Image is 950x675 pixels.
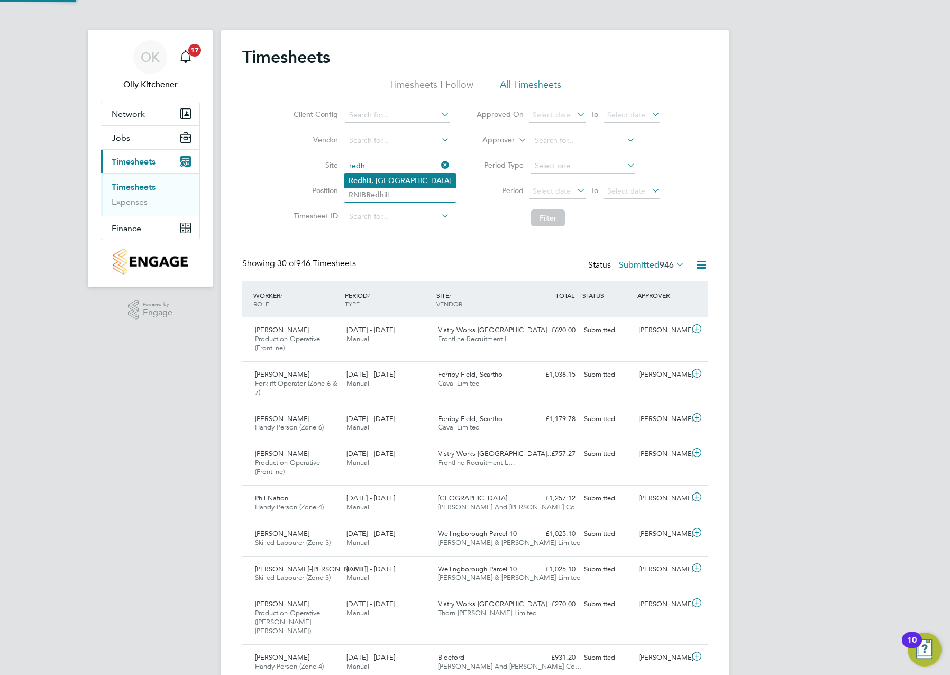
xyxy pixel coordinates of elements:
[277,258,356,269] span: 946 Timesheets
[588,184,601,197] span: To
[580,490,635,507] div: Submitted
[112,157,156,167] span: Timesheets
[438,334,515,343] span: Frontline Recruitment L…
[253,299,269,308] span: ROLE
[580,286,635,305] div: STATUS
[112,133,130,143] span: Jobs
[525,649,580,667] div: £931.20
[438,370,503,379] span: Ferriby Field, Scartho
[635,445,690,463] div: [PERSON_NAME]
[366,190,384,199] b: Redh
[531,159,635,174] input: Select one
[476,186,524,195] label: Period
[635,490,690,507] div: [PERSON_NAME]
[345,159,450,174] input: Search for...
[438,662,582,671] span: [PERSON_NAME] And [PERSON_NAME] Co…
[346,503,369,512] span: Manual
[345,209,450,224] input: Search for...
[255,564,366,573] span: [PERSON_NAME]-[PERSON_NAME]
[635,649,690,667] div: [PERSON_NAME]
[112,182,156,192] a: Timesheets
[607,110,645,120] span: Select date
[277,258,296,269] span: 30 of
[436,299,462,308] span: VENDOR
[101,216,199,240] button: Finance
[346,414,395,423] span: [DATE] - [DATE]
[619,260,684,270] label: Submitted
[525,525,580,543] div: £1,025.10
[346,573,369,582] span: Manual
[113,249,187,275] img: countryside-properties-logo-retina.png
[346,538,369,547] span: Manual
[389,78,473,97] li: Timesheets I Follow
[255,334,320,352] span: Production Operative (Frontline)
[255,662,324,671] span: Handy Person (Zone 4)
[438,538,581,547] span: [PERSON_NAME] & [PERSON_NAME] Limited
[580,525,635,543] div: Submitted
[635,286,690,305] div: APPROVER
[580,649,635,667] div: Submitted
[255,325,309,334] span: [PERSON_NAME]
[346,564,395,573] span: [DATE] - [DATE]
[438,414,503,423] span: Ferriby Field, Scartho
[660,260,674,270] span: 946
[635,596,690,613] div: [PERSON_NAME]
[255,608,320,635] span: Production Operative ([PERSON_NAME] [PERSON_NAME])
[349,176,367,185] b: Redh
[635,366,690,384] div: [PERSON_NAME]
[346,423,369,432] span: Manual
[346,494,395,503] span: [DATE] - [DATE]
[438,423,480,432] span: Caval Limited
[251,286,342,313] div: WORKER
[525,490,580,507] div: £1,257.12
[438,529,517,538] span: Wellingborough Parcel 10
[346,370,395,379] span: [DATE] - [DATE]
[346,599,395,608] span: [DATE] - [DATE]
[255,503,324,512] span: Handy Person (Zone 4)
[112,223,141,233] span: Finance
[101,249,200,275] a: Go to home page
[290,110,338,119] label: Client Config
[255,423,324,432] span: Handy Person (Zone 6)
[255,529,309,538] span: [PERSON_NAME]
[255,449,309,458] span: [PERSON_NAME]
[255,370,309,379] span: [PERSON_NAME]
[438,564,517,573] span: Wellingborough Parcel 10
[525,322,580,339] div: £690.00
[101,173,199,216] div: Timesheets
[346,529,395,538] span: [DATE] - [DATE]
[555,291,574,299] span: TOTAL
[242,258,358,269] div: Showing
[242,47,330,68] h2: Timesheets
[438,599,554,608] span: Vistry Works [GEOGRAPHIC_DATA]…
[580,596,635,613] div: Submitted
[290,135,338,144] label: Vendor
[438,573,581,582] span: [PERSON_NAME] & [PERSON_NAME] Limited
[344,174,456,188] li: ill, [GEOGRAPHIC_DATA]
[525,366,580,384] div: £1,038.15
[255,458,320,476] span: Production Operative (Frontline)
[607,186,645,196] span: Select date
[290,186,338,195] label: Position
[531,133,635,148] input: Search for...
[368,291,370,299] span: /
[438,608,537,617] span: Thorn [PERSON_NAME] Limited
[255,379,337,397] span: Forklift Operator (Zone 6 & 7)
[290,211,338,221] label: Timesheet ID
[255,494,288,503] span: Phil Nation
[255,414,309,423] span: [PERSON_NAME]
[438,379,480,388] span: Caval Limited
[438,325,554,334] span: Vistry Works [GEOGRAPHIC_DATA]…
[525,596,580,613] div: £270.00
[908,633,942,667] button: Open Resource Center, 10 new notifications
[438,653,464,662] span: Bideford
[635,561,690,578] div: [PERSON_NAME]
[580,366,635,384] div: Submitted
[531,209,565,226] button: Filter
[346,458,369,467] span: Manual
[255,599,309,608] span: [PERSON_NAME]
[346,662,369,671] span: Manual
[438,458,515,467] span: Frontline Recruitment L…
[345,108,450,123] input: Search for...
[434,286,525,313] div: SITE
